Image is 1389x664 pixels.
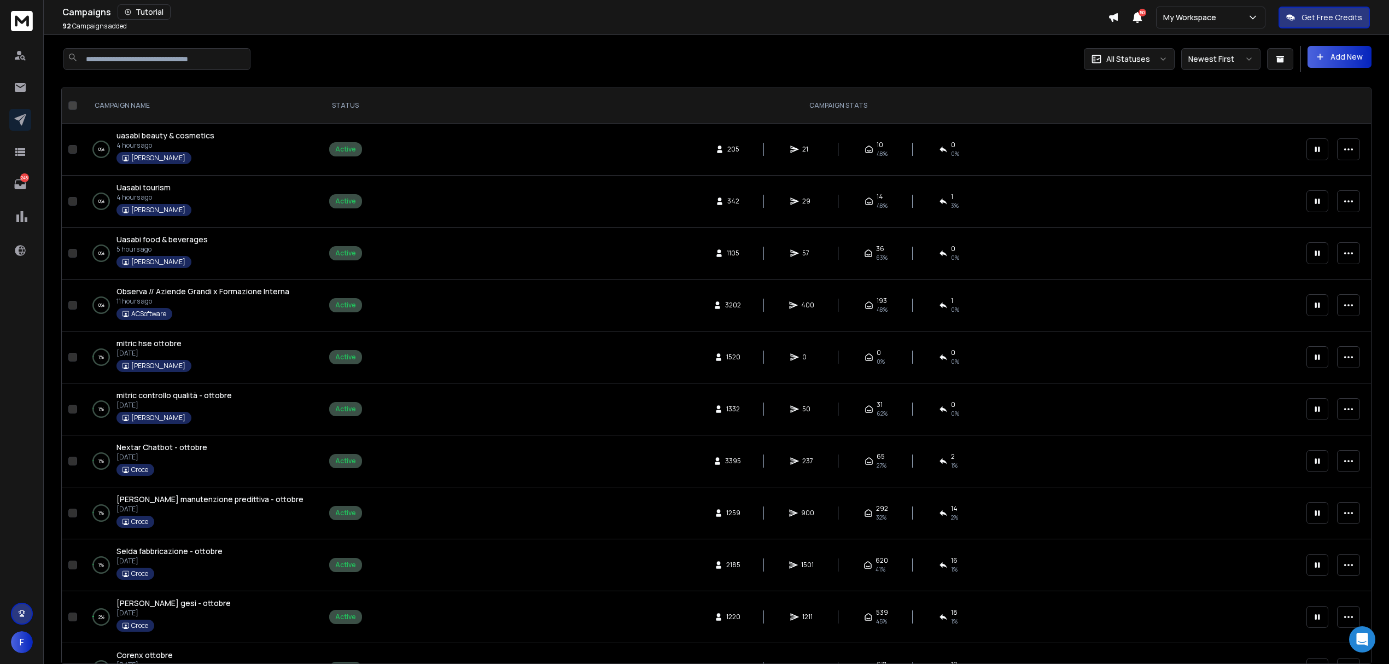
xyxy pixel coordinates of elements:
[876,504,888,513] span: 292
[118,4,171,20] button: Tutorial
[877,400,883,409] span: 31
[951,253,959,262] span: 0 %
[726,561,740,569] span: 2185
[116,650,173,660] span: Corenx ottobre
[11,631,33,653] button: F
[951,608,958,617] span: 18
[116,338,182,348] span: mitric hse ottobre
[876,565,885,574] span: 41 %
[802,197,813,206] span: 29
[951,400,955,409] span: 0
[335,145,356,154] div: Active
[951,296,953,305] span: 1
[376,88,1300,124] th: CAMPAIGN STATS
[876,608,888,617] span: 539
[951,244,955,253] span: 0
[131,362,185,370] p: [PERSON_NAME]
[98,456,104,467] p: 1 %
[98,508,104,519] p: 1 %
[98,352,104,363] p: 1 %
[727,145,739,154] span: 205
[81,331,314,383] td: 1%mitric hse ottobre[DATE][PERSON_NAME]
[314,88,376,124] th: STATUS
[98,300,104,311] p: 0 %
[116,453,207,462] p: [DATE]
[727,249,739,258] span: 1105
[9,173,31,195] a: 246
[116,390,232,401] a: mitric controllo qualità - ottobre
[877,296,887,305] span: 193
[1106,54,1150,65] p: All Statuses
[877,461,886,470] span: 27 %
[876,244,884,253] span: 36
[877,452,885,461] span: 65
[116,546,223,557] a: Selda fabbricazione - ottobre
[131,258,185,266] p: [PERSON_NAME]
[951,348,955,357] span: 0
[131,413,185,422] p: [PERSON_NAME]
[951,565,958,574] span: 1 %
[877,141,883,149] span: 10
[1181,48,1260,70] button: Newest First
[951,461,958,470] span: 1 %
[801,561,814,569] span: 1501
[802,405,813,413] span: 50
[131,569,148,578] p: Croce
[335,249,356,258] div: Active
[116,505,304,514] p: [DATE]
[802,249,813,258] span: 57
[877,201,888,210] span: 48 %
[98,144,104,155] p: 0 %
[951,556,958,565] span: 16
[98,196,104,207] p: 0 %
[116,557,223,566] p: [DATE]
[116,245,208,254] p: 5 hours ago
[877,357,885,366] span: 0%
[116,349,191,358] p: [DATE]
[951,141,955,149] span: 0
[801,509,814,517] span: 900
[116,338,182,349] a: mitric hse ottobre
[801,301,814,310] span: 400
[877,193,883,201] span: 14
[726,613,740,621] span: 1220
[876,617,887,626] span: 45 %
[335,561,356,569] div: Active
[335,353,356,362] div: Active
[335,301,356,310] div: Active
[877,409,888,418] span: 62 %
[725,457,741,465] span: 3395
[335,509,356,517] div: Active
[116,193,191,202] p: 4 hours ago
[802,457,813,465] span: 237
[876,556,888,565] span: 620
[116,598,231,609] a: [PERSON_NAME] gesi - ottobre
[116,141,214,150] p: 4 hours ago
[877,305,888,314] span: 48 %
[81,88,314,124] th: CAMPAIGN NAME
[951,504,958,513] span: 14
[98,611,104,622] p: 2 %
[876,253,888,262] span: 63 %
[131,465,148,474] p: Croce
[951,617,958,626] span: 1 %
[335,613,356,621] div: Active
[116,130,214,141] a: uasabi beauty & cosmetics
[131,310,166,318] p: ACSoftware
[98,560,104,570] p: 1 %
[335,405,356,413] div: Active
[62,4,1108,20] div: Campaigns
[98,404,104,415] p: 1 %
[116,297,289,306] p: 11 hours ago
[802,613,813,621] span: 1211
[1349,626,1375,653] div: Open Intercom Messenger
[116,234,208,245] a: Uasabi food & beverages
[116,442,207,453] a: Nextar Chatbot - ottobre
[802,145,813,154] span: 21
[951,193,953,201] span: 1
[335,197,356,206] div: Active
